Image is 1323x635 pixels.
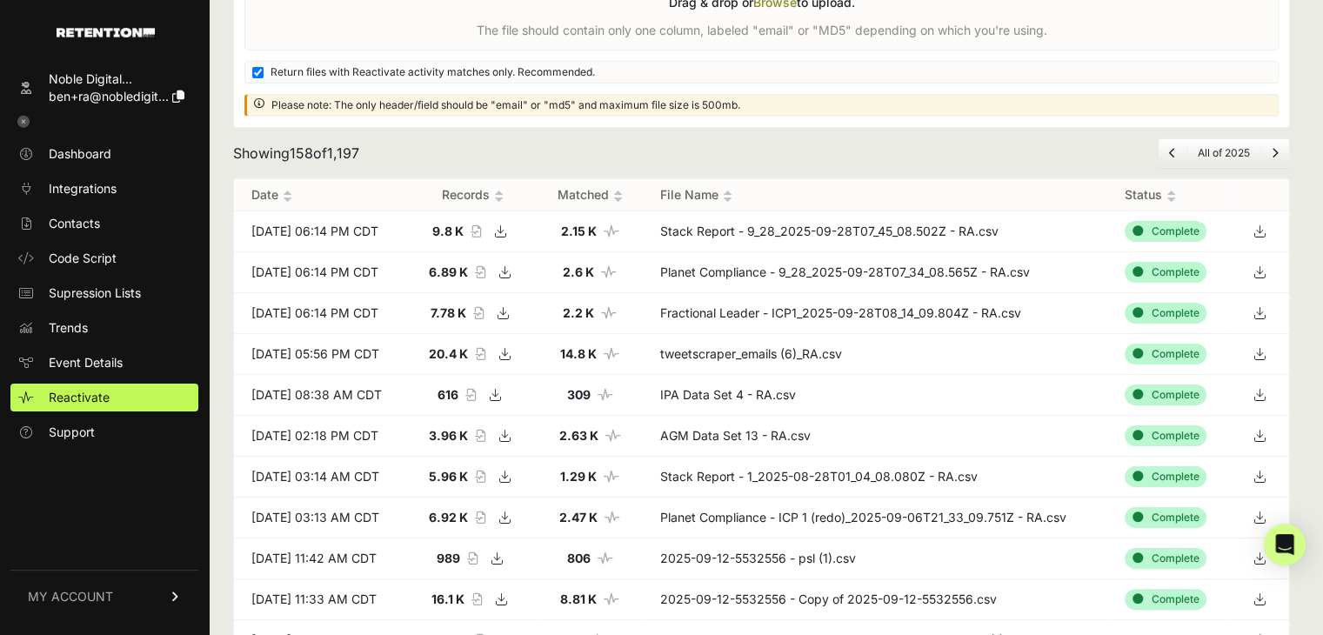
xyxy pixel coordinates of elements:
[643,334,1107,375] td: tweetscraper_emails (6)_RA.csv
[234,293,408,334] td: [DATE] 06:14 PM CDT
[10,570,198,623] a: MY ACCOUNT
[471,593,482,605] i: Record count of the file
[283,190,292,203] img: no_sort-eaf950dc5ab64cae54d48a5578032e96f70b2ecb7d747501f34c8f2db400fb66.gif
[604,225,619,237] i: Number of matched records
[604,348,619,360] i: Number of matched records
[49,319,88,337] span: Trends
[49,89,169,104] span: ben+ra@nobledigit...
[10,418,198,446] a: Support
[431,305,466,320] strong: 7.78 K
[10,349,198,377] a: Event Details
[1125,548,1206,569] div: Complete
[475,511,485,524] i: Record count of the file
[643,252,1107,293] td: Planet Compliance - 9_28_2025-09-28T07_34_08.565Z - RA.csv
[723,190,732,203] img: no_sort-eaf950dc5ab64cae54d48a5578032e96f70b2ecb7d747501f34c8f2db400fb66.gif
[49,389,110,406] span: Reactivate
[429,264,468,279] strong: 6.89 K
[10,175,198,203] a: Integrations
[643,179,1107,211] th: File Name
[1125,344,1206,364] div: Complete
[643,538,1107,579] td: 2025-09-12-5532556 - psl (1).csv
[1125,303,1206,324] div: Complete
[538,179,643,211] th: Matched
[560,469,597,484] strong: 1.29 K
[234,416,408,457] td: [DATE] 02:18 PM CDT
[598,389,613,401] i: Number of matched records
[234,375,408,416] td: [DATE] 08:38 AM CDT
[471,225,481,237] i: Record count of the file
[605,430,621,442] i: Number of matched records
[643,579,1107,620] td: 2025-09-12-5532556 - Copy of 2025-09-12-5532556.csv
[1125,262,1206,283] div: Complete
[494,190,504,203] img: no_sort-eaf950dc5ab64cae54d48a5578032e96f70b2ecb7d747501f34c8f2db400fb66.gif
[429,346,468,361] strong: 20.4 K
[559,428,598,443] strong: 2.63 K
[563,305,594,320] strong: 2.2 K
[561,224,597,238] strong: 2.15 K
[28,588,113,605] span: MY ACCOUNT
[1264,524,1306,565] div: Open Intercom Messenger
[604,471,619,483] i: Number of matched records
[563,264,594,279] strong: 2.6 K
[10,140,198,168] a: Dashboard
[10,210,198,237] a: Contacts
[234,457,408,498] td: [DATE] 03:14 AM CDT
[643,375,1107,416] td: IPA Data Set 4 - RA.csv
[233,143,359,164] div: Showing of
[429,469,468,484] strong: 5.96 K
[465,389,476,401] i: Record count of the file
[437,551,460,565] strong: 989
[1125,425,1206,446] div: Complete
[234,179,408,211] th: Date
[438,387,458,402] strong: 616
[601,266,617,278] i: Number of matched records
[604,593,619,605] i: Number of matched records
[467,552,478,565] i: Record count of the file
[567,551,591,565] strong: 806
[1169,146,1176,159] a: Previous
[473,307,484,319] i: Record count of the file
[408,179,538,211] th: Records
[10,314,198,342] a: Trends
[1186,146,1260,160] li: All of 2025
[601,307,617,319] i: Number of matched records
[234,498,408,538] td: [DATE] 03:13 AM CDT
[1158,138,1290,168] nav: Page navigation
[49,180,117,197] span: Integrations
[613,190,623,203] img: no_sort-eaf950dc5ab64cae54d48a5578032e96f70b2ecb7d747501f34c8f2db400fb66.gif
[1125,221,1206,242] div: Complete
[1107,179,1230,211] th: Status
[559,510,598,525] strong: 2.47 K
[560,346,597,361] strong: 14.8 K
[475,471,485,483] i: Record count of the file
[475,266,485,278] i: Record count of the file
[598,552,613,565] i: Number of matched records
[643,498,1107,538] td: Planet Compliance - ICP 1 (redo)_2025-09-06T21_33_09.751Z - RA.csv
[10,279,198,307] a: Supression Lists
[432,224,464,238] strong: 9.8 K
[10,244,198,272] a: Code Script
[234,211,408,252] td: [DATE] 06:14 PM CDT
[49,284,141,302] span: Supression Lists
[429,510,468,525] strong: 6.92 K
[234,334,408,375] td: [DATE] 05:56 PM CDT
[234,252,408,293] td: [DATE] 06:14 PM CDT
[10,384,198,411] a: Reactivate
[49,424,95,441] span: Support
[10,65,198,110] a: Noble Digital... ben+ra@nobledigit...
[49,70,184,88] div: Noble Digital...
[475,430,485,442] i: Record count of the file
[252,67,264,78] input: Return files with Reactivate activity matches only. Recommended.
[271,65,595,79] span: Return files with Reactivate activity matches only. Recommended.
[643,416,1107,457] td: AGM Data Set 13 - RA.csv
[57,28,155,37] img: Retention.com
[49,145,111,163] span: Dashboard
[605,511,620,524] i: Number of matched records
[431,592,464,606] strong: 16.1 K
[49,354,123,371] span: Event Details
[290,144,313,162] span: 158
[1125,384,1206,405] div: Complete
[643,457,1107,498] td: Stack Report - 1_2025-08-28T01_04_08.080Z - RA.csv
[49,215,100,232] span: Contacts
[234,579,408,620] td: [DATE] 11:33 AM CDT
